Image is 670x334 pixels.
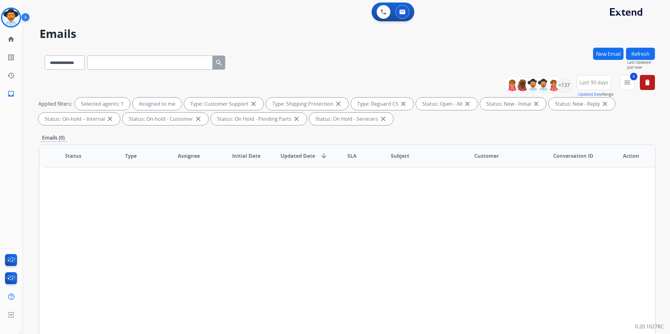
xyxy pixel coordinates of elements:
[211,113,307,125] div: Status: On Hold - Pending Parts
[40,28,655,40] h2: Emails
[184,98,264,110] div: Type: Customer Support
[578,92,602,97] button: Updated Date
[106,115,114,123] mat-icon: close
[320,152,328,160] mat-icon: arrow_downward
[7,35,15,43] mat-icon: home
[480,98,546,110] div: Status: New - Initial
[630,73,637,80] span: 4
[626,48,655,60] button: Refresh
[351,98,413,110] div: Type: Reguard CS
[133,98,182,110] div: Assigned to me
[2,9,20,26] img: avatar
[266,98,348,110] div: Type: Shipping Protection
[38,100,72,108] p: Applied filters:
[601,100,609,108] mat-icon: close
[335,100,342,108] mat-icon: close
[309,113,393,125] div: Status: On Hold - Servicers
[40,134,67,142] p: Emails (0)
[178,152,200,160] span: Assignee
[553,152,593,160] span: Conversation ID
[123,113,208,125] div: Status: On-hold - Customer
[65,152,81,160] span: Status
[627,65,655,70] span: Just now
[627,60,655,65] span: Last Updated:
[593,48,624,60] button: New Email
[293,115,300,123] mat-icon: close
[250,100,257,108] mat-icon: close
[416,98,477,110] div: Status: Open - All
[557,77,572,93] div: +137
[125,152,137,160] span: Type
[620,75,635,90] button: 4
[624,79,631,86] mat-icon: menu
[347,152,357,160] span: SLA
[38,113,120,125] div: Status: On-hold – Internal
[577,75,611,90] button: Last 90 days
[194,115,202,123] mat-icon: close
[7,90,15,98] mat-icon: inbox
[391,152,409,160] span: Subject
[578,92,613,97] span: Range
[635,323,664,330] p: 0.20.1027RC
[549,98,615,110] div: Status: New - Reply
[474,152,499,160] span: Customer
[7,54,15,61] mat-icon: list_alt
[215,59,223,66] mat-icon: search
[597,145,655,167] th: Action
[379,115,387,123] mat-icon: close
[75,98,130,110] div: Selected agents: 1
[644,79,651,86] mat-icon: delete
[532,100,540,108] mat-icon: close
[7,72,15,79] mat-icon: history
[464,100,471,108] mat-icon: close
[232,152,260,160] span: Initial Date
[580,81,608,84] span: Last 90 days
[281,152,315,160] span: Updated Date
[400,100,407,108] mat-icon: close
